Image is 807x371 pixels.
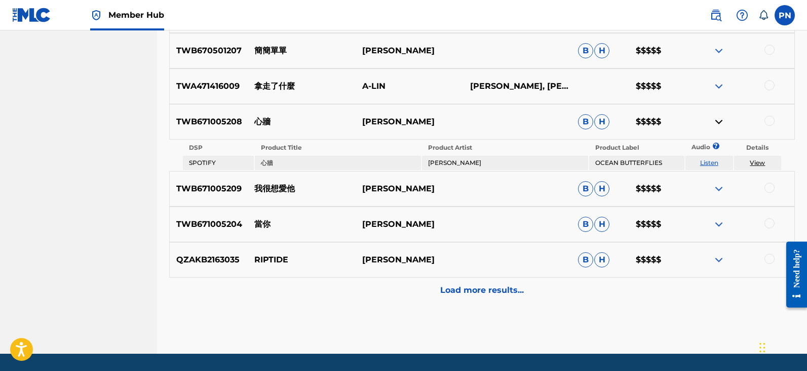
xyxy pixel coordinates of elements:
[440,284,524,296] p: Load more results...
[779,238,807,311] iframe: Resource Center
[247,45,355,57] p: 簡簡單單
[775,5,795,25] div: User Menu
[594,217,609,232] span: H
[90,9,102,21] img: Top Rightsholder
[685,143,698,152] p: Audio
[356,218,464,230] p: [PERSON_NAME]
[170,116,247,128] p: TWB671005208
[758,10,768,20] div: Notifications
[759,332,765,363] div: Drag
[422,156,588,170] td: [PERSON_NAME]
[255,156,421,170] td: 心牆
[713,183,725,195] img: expand
[247,218,355,230] p: 當你
[255,141,421,155] th: Product Title
[578,217,593,232] span: B
[713,80,725,92] img: expand
[356,254,464,266] p: [PERSON_NAME]
[356,80,464,92] p: A-LIN
[716,143,716,149] span: ?
[578,114,593,129] span: B
[750,159,765,166] a: View
[578,252,593,267] span: B
[589,141,684,155] th: Product Label
[594,114,609,129] span: H
[170,183,247,195] p: TWB671005209
[247,254,355,266] p: RIPTIDE
[629,183,686,195] p: $$$$$
[594,181,609,196] span: H
[183,156,254,170] td: SPOTIFY
[629,116,686,128] p: $$$$$
[464,80,571,92] p: [PERSON_NAME], [PERSON_NAME], [PERSON_NAME], [PERSON_NAME]为, [PERSON_NAME]為
[629,80,686,92] p: $$$$$
[706,5,726,25] a: Public Search
[356,45,464,57] p: [PERSON_NAME]
[732,5,752,25] div: Help
[736,9,748,21] img: help
[170,45,247,57] p: TWB670501207
[713,45,725,57] img: expand
[629,45,686,57] p: $$$$$
[170,80,247,92] p: TWA471416009
[247,183,355,195] p: 我很想愛他
[629,218,686,230] p: $$$$$
[356,183,464,195] p: [PERSON_NAME]
[734,141,782,155] th: Details
[710,9,722,21] img: search
[170,254,247,266] p: QZAKB2163035
[422,141,588,155] th: Product Artist
[247,116,355,128] p: 心牆
[356,116,464,128] p: [PERSON_NAME]
[108,9,164,21] span: Member Hub
[12,8,51,22] img: MLC Logo
[594,252,609,267] span: H
[756,322,807,371] iframe: Chat Widget
[578,181,593,196] span: B
[713,116,725,128] img: contract
[700,159,718,166] a: Listen
[247,80,355,92] p: 拿走了什麼
[713,254,725,266] img: expand
[183,141,254,155] th: DSP
[578,43,593,58] span: B
[589,156,684,170] td: OCEAN BUTTERFLIES
[170,218,247,230] p: TWB671005204
[594,43,609,58] span: H
[629,254,686,266] p: $$$$$
[713,218,725,230] img: expand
